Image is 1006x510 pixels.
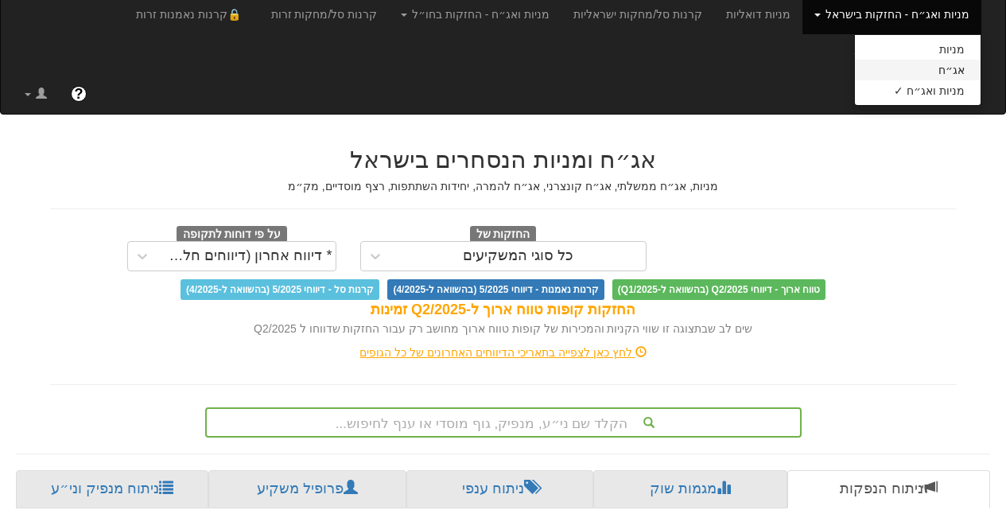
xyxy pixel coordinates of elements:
div: * דיווח אחרון (דיווחים חלקיים) [161,248,332,264]
a: אג״ח [855,60,981,80]
div: הקלד שם ני״ע, מנפיק, גוף מוסדי או ענף לחיפוש... [207,409,800,436]
a: 🔒 נכסים אלטרנטיבים [842,34,981,74]
div: החזקות קופות טווח ארוך ל-Q2/2025 זמינות [50,300,957,321]
span: קרנות סל - דיווחי 5/2025 (בהשוואה ל-4/2025) [181,279,379,300]
span: קרנות נאמנות - דיווחי 5/2025 (בהשוואה ל-4/2025) [387,279,604,300]
a: ניתוח הנפקות [787,470,990,508]
a: ? [59,74,99,114]
div: שים לב שבתצוגה זו שווי הקניות והמכירות של קופות טווח ארוך מחושב רק עבור החזקות שדווחו ל Q2/2025 [50,321,957,337]
a: מניות [855,39,981,60]
a: מגמות שוק [593,470,787,508]
span: החזקות של [470,226,537,243]
div: לחץ כאן לצפייה בתאריכי הדיווחים האחרונים של כל הגופים [38,345,969,360]
span: על פי דוחות לתקופה [177,226,287,243]
a: פרופיל משקיע [208,470,406,508]
a: ניתוח ענפי [406,470,593,508]
ul: מניות ואג״ח - החזקות בישראל [854,34,981,106]
h5: מניות, אג״ח ממשלתי, אג״ח קונצרני, אג״ח להמרה, יחידות השתתפות, רצף מוסדיים, מק״מ [50,181,957,193]
a: מניות ואג״ח ✓ [855,80,981,101]
a: ניתוח מנפיק וני״ע [16,470,208,508]
span: טווח ארוך - דיווחי Q2/2025 (בהשוואה ל-Q1/2025) [612,279,825,300]
h2: אג״ח ומניות הנסחרים בישראל [50,146,957,173]
span: ? [74,86,83,102]
div: כל סוגי המשקיעים [463,248,573,264]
